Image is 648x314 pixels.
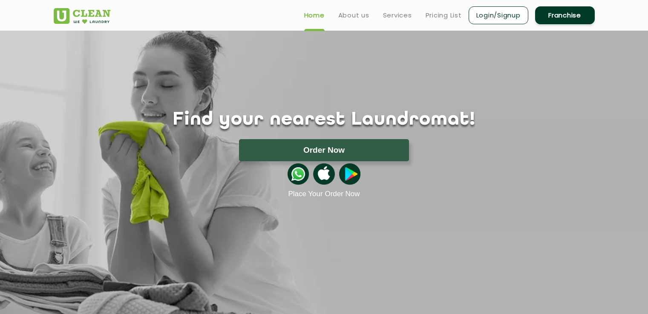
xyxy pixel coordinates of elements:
[469,6,528,24] a: Login/Signup
[54,8,110,24] img: UClean Laundry and Dry Cleaning
[535,6,595,24] a: Franchise
[47,109,601,131] h1: Find your nearest Laundromat!
[313,163,334,185] img: apple-icon.png
[288,190,360,198] a: Place Your Order Now
[426,10,462,20] a: Pricing List
[288,163,309,185] img: whatsappicon.png
[304,10,325,20] a: Home
[239,139,409,161] button: Order Now
[338,10,369,20] a: About us
[339,163,360,185] img: playstoreicon.png
[383,10,412,20] a: Services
